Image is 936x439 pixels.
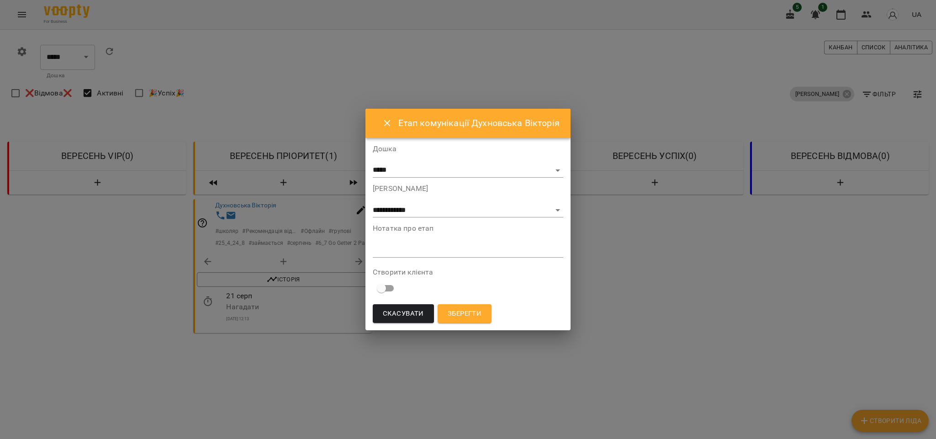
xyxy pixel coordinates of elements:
label: [PERSON_NAME] [373,185,563,192]
span: Зберегти [448,308,481,320]
label: Створити клієнта [373,269,563,276]
label: Дошка [373,145,563,153]
button: Зберегти [438,304,492,323]
button: Скасувати [373,304,434,323]
span: Скасувати [383,308,424,320]
label: Нотатка про етап [373,225,563,232]
h6: Етап комунікації Духновська Вікторія [398,116,560,130]
button: Close [376,112,398,134]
